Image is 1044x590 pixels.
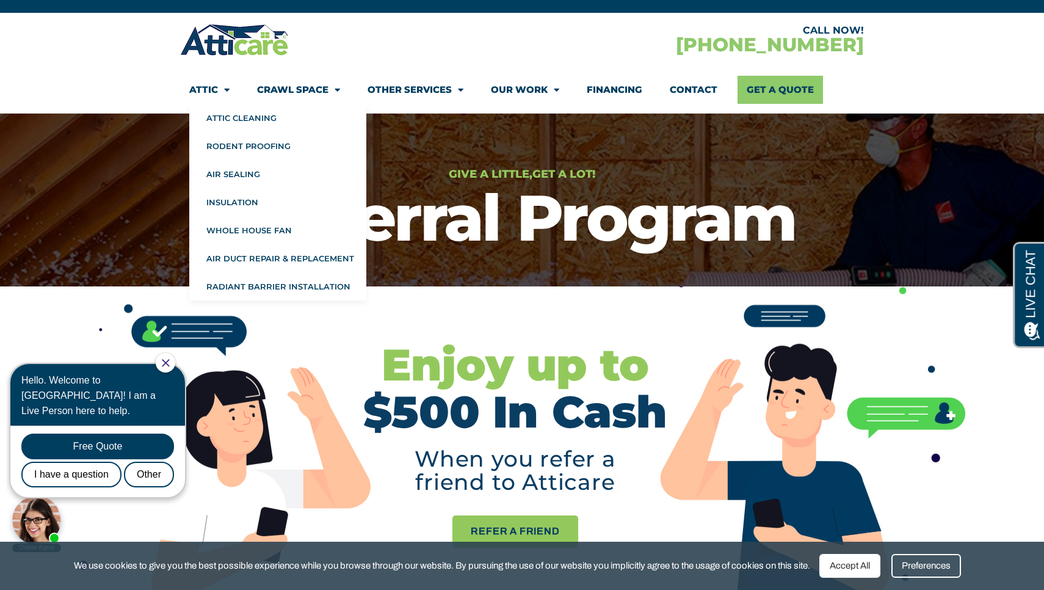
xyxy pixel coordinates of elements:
span: Refer a Friend [471,522,559,541]
a: Radiant Barrier Installation [189,272,366,300]
a: Our Work [491,76,559,104]
a: Whole House Fan [189,216,366,244]
a: Air Duct Repair & Replacement [189,244,366,272]
a: Other Services [368,76,463,104]
h1: Referral Program [6,186,1038,250]
span: Opens a chat window [30,10,98,25]
a: When you refer a friend to Atticare [415,445,616,495]
iframe: Chat Invitation [6,352,201,553]
ul: Attic [189,104,366,300]
span: Enjoy up to [382,338,649,392]
a: Rodent Proofing [189,132,366,160]
a: Attic Cleaning [189,104,366,132]
span: Get a Lot! [532,167,595,181]
a: Air Sealing [189,160,366,188]
a: Attic [189,76,230,104]
a: Get A Quote [738,76,823,104]
a: Crawl Space [257,76,340,104]
a: Insulation [189,188,366,216]
a: Financing [587,76,642,104]
a: Refer a Friend [452,515,578,547]
h6: Give a Little, [6,169,1038,180]
div: CALL NOW! [522,26,864,35]
div: Preferences [891,554,961,578]
a: Contact [670,76,717,104]
h2: $500 In Cash [179,341,851,435]
span: We use cookies to give you the best possible experience while you browse through our website. By ... [74,558,810,574]
nav: Menu [189,76,855,104]
div: Accept All [819,554,880,578]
